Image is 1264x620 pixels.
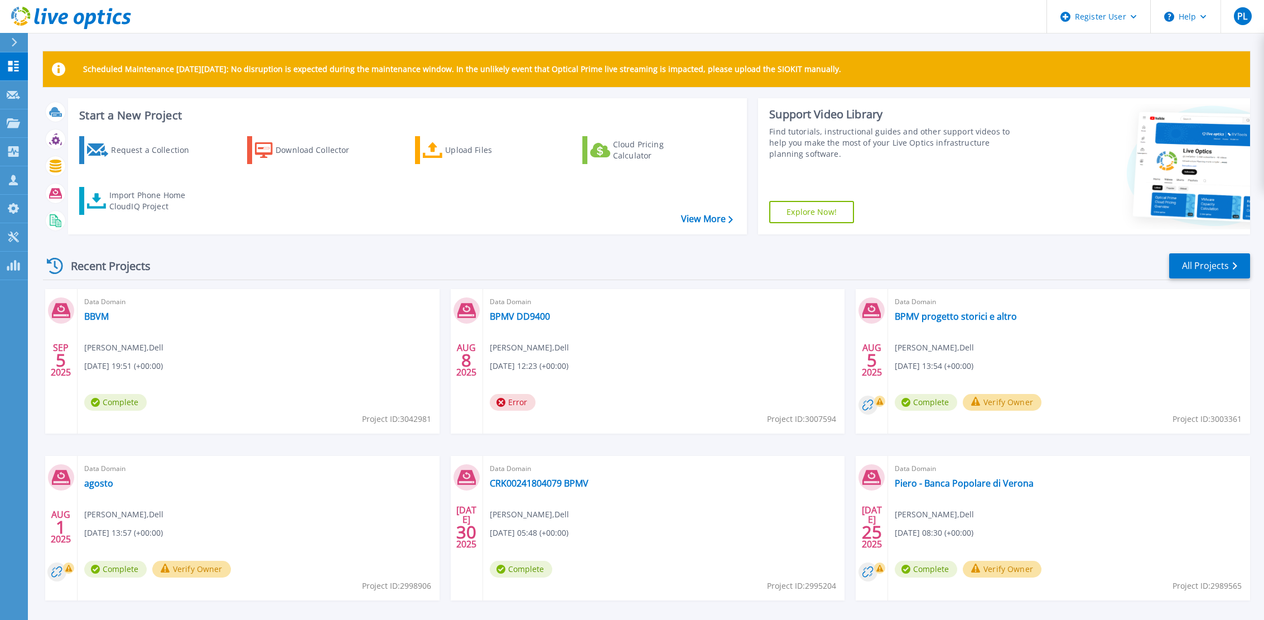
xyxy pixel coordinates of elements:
[56,522,66,532] span: 1
[84,360,163,372] span: [DATE] 19:51 (+00:00)
[50,340,71,381] div: SEP 2025
[84,296,433,308] span: Data Domain
[895,342,974,354] span: [PERSON_NAME] , Dell
[84,342,163,354] span: [PERSON_NAME] , Dell
[84,561,147,578] span: Complete
[895,360,973,372] span: [DATE] 13:54 (+00:00)
[769,201,854,223] a: Explore Now!
[83,65,841,74] p: Scheduled Maintenance [DATE][DATE]: No disruption is expected during the maintenance window. In t...
[490,463,838,475] span: Data Domain
[895,478,1034,489] a: Piero - Banca Popolare di Verona
[84,527,163,539] span: [DATE] 13:57 (+00:00)
[415,136,539,164] a: Upload Files
[1173,413,1242,425] span: Project ID: 3003361
[43,252,166,280] div: Recent Projects
[111,139,200,161] div: Request a Collection
[1173,580,1242,592] span: Project ID: 2989565
[895,311,1017,322] a: BPMV progetto storici e altro
[362,580,431,592] span: Project ID: 2998906
[895,561,957,578] span: Complete
[456,507,477,547] div: [DATE] 2025
[56,355,66,365] span: 5
[362,413,431,425] span: Project ID: 3042981
[767,580,836,592] span: Project ID: 2995204
[963,561,1041,578] button: Verify Owner
[84,508,163,521] span: [PERSON_NAME] , Dell
[84,478,113,489] a: agosto
[490,394,535,411] span: Error
[861,507,882,547] div: [DATE] 2025
[769,126,1022,160] div: Find tutorials, instructional guides and other support videos to help you make the most of your L...
[582,136,707,164] a: Cloud Pricing Calculator
[79,109,732,122] h3: Start a New Project
[681,214,733,224] a: View More
[895,463,1243,475] span: Data Domain
[963,394,1041,411] button: Verify Owner
[867,355,877,365] span: 5
[1169,253,1250,278] a: All Projects
[895,394,957,411] span: Complete
[84,463,433,475] span: Data Domain
[769,107,1022,122] div: Support Video Library
[276,139,365,161] div: Download Collector
[613,139,702,161] div: Cloud Pricing Calculator
[767,413,836,425] span: Project ID: 3007594
[490,296,838,308] span: Data Domain
[50,507,71,547] div: AUG 2025
[445,139,534,161] div: Upload Files
[456,527,476,537] span: 30
[490,508,569,521] span: [PERSON_NAME] , Dell
[461,355,471,365] span: 8
[895,296,1243,308] span: Data Domain
[490,478,588,489] a: CRK00241804079 BPMV
[490,311,550,322] a: BPMV DD9400
[862,527,882,537] span: 25
[895,527,973,539] span: [DATE] 08:30 (+00:00)
[490,360,568,372] span: [DATE] 12:23 (+00:00)
[152,561,231,578] button: Verify Owner
[490,527,568,539] span: [DATE] 05:48 (+00:00)
[895,508,974,521] span: [PERSON_NAME] , Dell
[861,340,882,381] div: AUG 2025
[109,190,196,212] div: Import Phone Home CloudIQ Project
[1237,12,1247,21] span: PL
[456,340,477,381] div: AUG 2025
[79,136,204,164] a: Request a Collection
[247,136,372,164] a: Download Collector
[84,311,109,322] a: BBVM
[84,394,147,411] span: Complete
[490,342,569,354] span: [PERSON_NAME] , Dell
[490,561,552,578] span: Complete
